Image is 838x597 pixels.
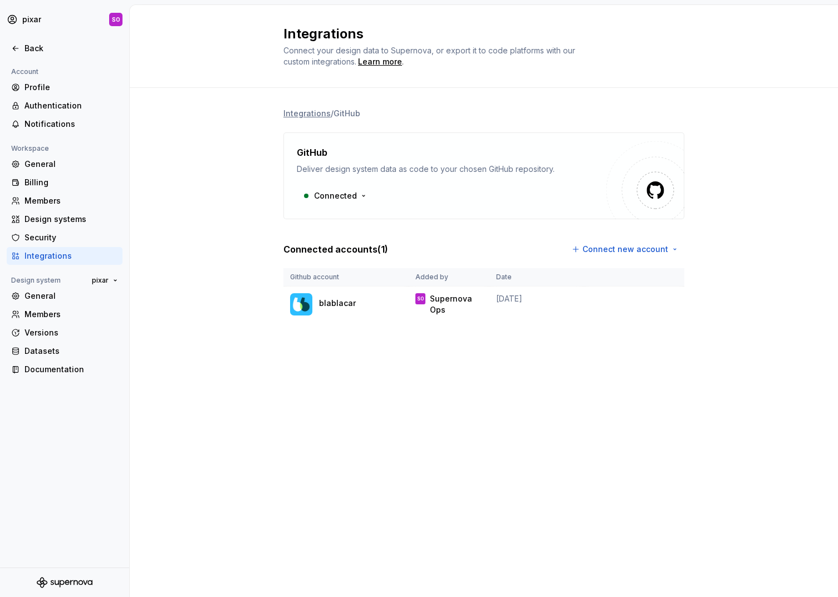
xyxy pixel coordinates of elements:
[297,186,373,206] button: Connected
[314,190,357,201] p: Connected
[112,15,120,24] div: SO
[24,100,118,111] div: Authentication
[7,305,122,323] a: Members
[24,232,118,243] div: Security
[334,108,360,118] li: GitHub
[92,276,109,285] span: pixar
[7,155,122,173] a: General
[290,293,312,315] img: blablacar
[22,14,41,25] div: pixar
[283,25,671,43] h2: Integrations
[24,119,118,130] div: Notifications
[24,346,118,357] div: Datasets
[489,287,584,323] td: [DATE]
[7,78,122,96] a: Profile
[7,229,122,246] a: Security
[2,7,127,32] button: pixarSO
[7,274,65,287] div: Design system
[7,361,122,378] a: Documentation
[7,342,122,360] a: Datasets
[24,250,118,262] div: Integrations
[7,142,53,155] div: Workspace
[24,327,118,338] div: Versions
[417,293,424,304] div: SO
[24,82,118,93] div: Profile
[24,214,118,225] div: Design systems
[7,65,43,78] div: Account
[7,40,122,57] a: Back
[319,298,356,309] p: blablacar
[7,115,122,133] a: Notifications
[283,46,577,66] span: Connect your design data to Supernova, or export it to code platforms with our custom integrations.
[7,324,122,342] a: Versions
[37,577,92,588] svg: Supernova Logo
[566,239,684,259] button: Connect new account
[331,108,334,118] li: /
[7,247,122,265] a: Integrations
[358,56,402,67] a: Learn more
[297,146,327,159] h4: GitHub
[489,268,584,287] th: Date
[430,293,483,315] p: Supernova Ops
[283,268,409,287] th: Github account
[409,268,489,287] th: Added by
[24,177,118,188] div: Billing
[356,58,404,66] span: .
[283,108,331,119] a: Integrations
[7,287,122,305] a: General
[24,290,118,302] div: General
[7,192,122,210] a: Members
[7,174,122,191] a: Billing
[24,159,118,170] div: General
[582,244,668,255] span: Connect new account
[7,97,122,115] a: Authentication
[297,164,606,175] div: Deliver design system data as code to your chosen GitHub repository.
[24,364,118,375] div: Documentation
[283,243,388,256] p: Connected accounts ( 1 )
[7,210,122,228] a: Design systems
[24,43,118,54] div: Back
[24,309,118,320] div: Members
[24,195,118,206] div: Members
